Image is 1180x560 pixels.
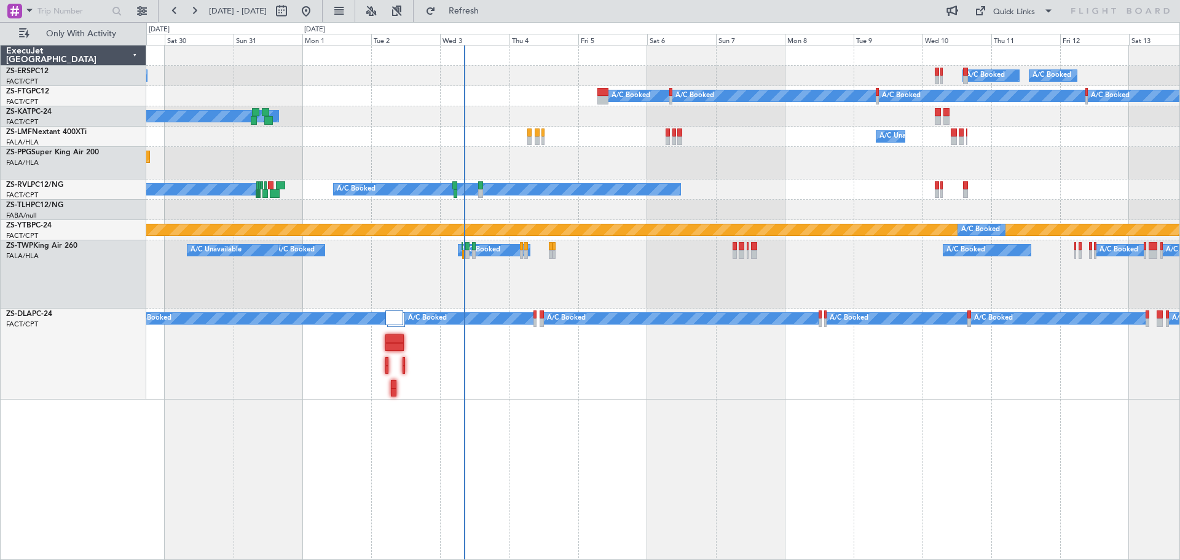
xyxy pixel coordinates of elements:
[716,34,785,45] div: Sun 7
[304,25,325,35] div: [DATE]
[675,87,714,105] div: A/C Booked
[32,30,130,38] span: Only With Activity
[133,309,171,328] div: A/C Booked
[191,241,242,259] div: A/C Unavailable
[6,211,37,220] a: FABA/null
[854,34,922,45] div: Tue 9
[961,221,1000,239] div: A/C Booked
[882,87,921,105] div: A/C Booked
[234,34,302,45] div: Sun 31
[991,34,1060,45] div: Thu 11
[438,7,490,15] span: Refresh
[6,181,63,189] a: ZS-RVLPC12/NG
[6,108,52,116] a: ZS-KATPC-24
[6,320,38,329] a: FACT/CPT
[209,6,267,17] span: [DATE] - [DATE]
[6,138,39,147] a: FALA/HLA
[6,117,38,127] a: FACT/CPT
[408,309,447,328] div: A/C Booked
[6,222,31,229] span: ZS-YTB
[6,310,32,318] span: ZS-DLA
[149,25,170,35] div: [DATE]
[1032,66,1071,85] div: A/C Booked
[946,241,985,259] div: A/C Booked
[462,241,500,259] div: A/C Booked
[993,6,1035,18] div: Quick Links
[6,97,38,106] a: FACT/CPT
[6,191,38,200] a: FACT/CPT
[879,127,930,146] div: A/C Unavailable
[6,181,31,189] span: ZS-RVL
[6,251,39,261] a: FALA/HLA
[974,309,1013,328] div: A/C Booked
[1091,87,1130,105] div: A/C Booked
[6,128,32,136] span: ZS-LMF
[830,309,868,328] div: A/C Booked
[14,24,133,44] button: Only With Activity
[966,66,1005,85] div: A/C Booked
[165,34,234,45] div: Sat 30
[276,241,315,259] div: A/C Booked
[420,1,494,21] button: Refresh
[6,88,49,95] a: ZS-FTGPC12
[337,180,376,199] div: A/C Booked
[6,149,99,156] a: ZS-PPGSuper King Air 200
[612,87,650,105] div: A/C Booked
[509,34,578,45] div: Thu 4
[6,68,31,75] span: ZS-ERS
[37,2,108,20] input: Trip Number
[785,34,854,45] div: Mon 8
[6,88,31,95] span: ZS-FTG
[6,222,52,229] a: ZS-YTBPC-24
[6,68,49,75] a: ZS-ERSPC12
[6,242,77,250] a: ZS-TWPKing Air 260
[578,34,647,45] div: Fri 5
[1099,241,1138,259] div: A/C Booked
[371,34,440,45] div: Tue 2
[647,34,716,45] div: Sat 6
[922,34,991,45] div: Wed 10
[547,309,586,328] div: A/C Booked
[6,108,31,116] span: ZS-KAT
[6,128,87,136] a: ZS-LMFNextant 400XTi
[6,202,63,209] a: ZS-TLHPC12/NG
[6,202,31,209] span: ZS-TLH
[6,158,39,167] a: FALA/HLA
[6,310,52,318] a: ZS-DLAPC-24
[440,34,509,45] div: Wed 3
[6,242,33,250] span: ZS-TWP
[6,149,31,156] span: ZS-PPG
[6,231,38,240] a: FACT/CPT
[6,77,38,86] a: FACT/CPT
[302,34,371,45] div: Mon 1
[1060,34,1129,45] div: Fri 12
[969,1,1060,21] button: Quick Links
